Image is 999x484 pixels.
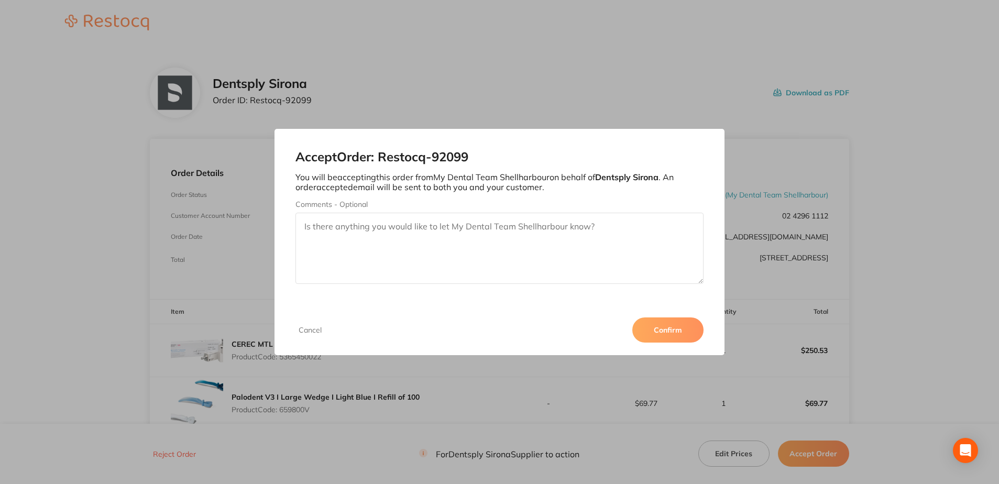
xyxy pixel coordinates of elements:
div: Open Intercom Messenger [953,438,978,463]
label: Comments - Optional [295,200,703,208]
button: Cancel [295,325,325,335]
p: You will be accepting this order from My Dental Team Shellharbour on behalf of . An order accepte... [295,172,703,192]
button: Confirm [632,317,704,343]
b: Dentsply Sirona [595,172,658,182]
h2: Accept Order: Restocq- 92099 [295,150,703,164]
